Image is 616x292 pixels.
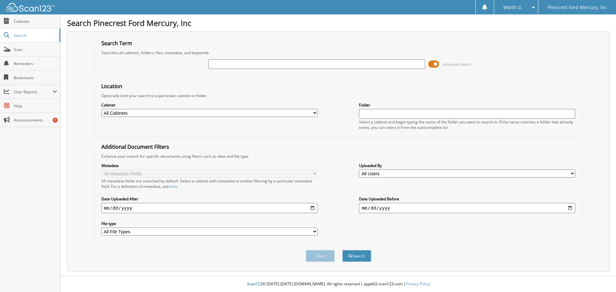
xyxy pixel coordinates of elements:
span: Cabinets [14,19,57,24]
a: here [169,184,177,189]
h1: Search Pinecrest Ford Mercury, Inc [67,18,610,28]
input: start [101,203,318,213]
legend: Location [98,83,125,90]
span: Help [14,103,57,109]
a: Privacy Policy [406,281,430,287]
span: Worth G. [503,5,522,9]
span: Announcements [14,117,57,123]
img: scan123-logo-white.svg [6,3,55,12]
div: All metadata fields are searched by default. Select a cabinet with metadata to enable filtering b... [101,178,318,189]
div: Select a cabinet and begin typing the name of the folder you want to search in. If the name match... [359,119,575,130]
button: Clear [306,250,335,262]
legend: Additional Document Filters [98,143,172,150]
div: Optionally limit your search to a particular cabinet or folder [98,93,579,98]
label: Metadata [101,163,318,168]
div: © [DATE]-[DATE] [DOMAIN_NAME]. All rights reserved | appb02-scan123-com | [61,276,616,292]
label: Date Uploaded After [101,196,318,202]
button: Search [342,250,371,262]
input: end [359,203,575,213]
span: Scan123 [247,281,262,287]
label: Cabinet [101,102,318,108]
label: Folder [359,102,575,108]
span: Bookmarks [14,75,57,80]
legend: Search Term [98,40,135,47]
label: File type [101,221,318,226]
div: Enhance your search for specific documents using filters such as date and file type. [98,154,579,159]
div: Searches all cabinets, folders, files, metadata, and keywords [98,50,579,55]
label: Date Uploaded Before [359,196,575,202]
span: Pinecrest Ford Mercury, Inc [548,5,607,9]
label: Uploaded By [359,163,575,168]
span: User Reports [14,89,53,95]
span: Search [14,33,56,38]
span: Scan [14,47,57,52]
div: 7 [53,118,58,123]
span: Reminders [14,61,57,66]
span: Advanced Search [443,62,471,67]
